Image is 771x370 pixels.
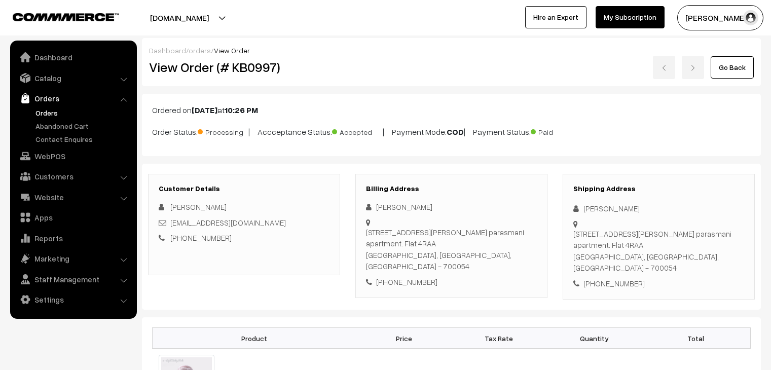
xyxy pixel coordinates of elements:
[13,13,119,21] img: COMMMERCE
[531,124,581,137] span: Paid
[33,121,133,131] a: Abandoned Cart
[596,6,665,28] a: My Subscription
[198,124,248,137] span: Processing
[13,167,133,186] a: Customers
[743,10,758,25] img: user
[152,124,751,138] p: Order Status: | Accceptance Status: | Payment Mode: | Payment Status:
[366,227,537,272] div: [STREET_ADDRESS][PERSON_NAME] parasmani apartment. Flat 4RAA [GEOGRAPHIC_DATA], [GEOGRAPHIC_DATA]...
[152,104,751,116] p: Ordered on at
[170,202,227,211] span: [PERSON_NAME]
[13,89,133,107] a: Orders
[642,328,751,349] th: Total
[13,208,133,227] a: Apps
[149,45,754,56] div: / /
[13,188,133,206] a: Website
[13,290,133,309] a: Settings
[115,5,244,30] button: [DOMAIN_NAME]
[149,46,186,55] a: Dashboard
[170,218,286,227] a: [EMAIL_ADDRESS][DOMAIN_NAME]
[13,10,101,22] a: COMMMERCE
[170,233,232,242] a: [PHONE_NUMBER]
[159,184,329,193] h3: Customer Details
[33,107,133,118] a: Orders
[366,184,537,193] h3: Billing Address
[13,270,133,288] a: Staff Management
[13,69,133,87] a: Catalog
[366,201,537,213] div: [PERSON_NAME]
[225,105,258,115] b: 10:26 PM
[149,59,341,75] h2: View Order (# KB0997)
[189,46,211,55] a: orders
[33,134,133,144] a: Contact Enquires
[451,328,546,349] th: Tax Rate
[447,127,464,137] b: COD
[573,203,744,214] div: [PERSON_NAME]
[356,328,452,349] th: Price
[573,228,744,274] div: [STREET_ADDRESS][PERSON_NAME] parasmani apartment. Flat 4RAA [GEOGRAPHIC_DATA], [GEOGRAPHIC_DATA]...
[332,124,383,137] span: Accepted
[13,249,133,268] a: Marketing
[366,276,537,288] div: [PHONE_NUMBER]
[677,5,763,30] button: [PERSON_NAME]…
[13,229,133,247] a: Reports
[573,184,744,193] h3: Shipping Address
[153,328,356,349] th: Product
[546,328,642,349] th: Quantity
[13,147,133,165] a: WebPOS
[525,6,586,28] a: Hire an Expert
[573,278,744,289] div: [PHONE_NUMBER]
[214,46,250,55] span: View Order
[711,56,754,79] a: Go Back
[13,48,133,66] a: Dashboard
[192,105,217,115] b: [DATE]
